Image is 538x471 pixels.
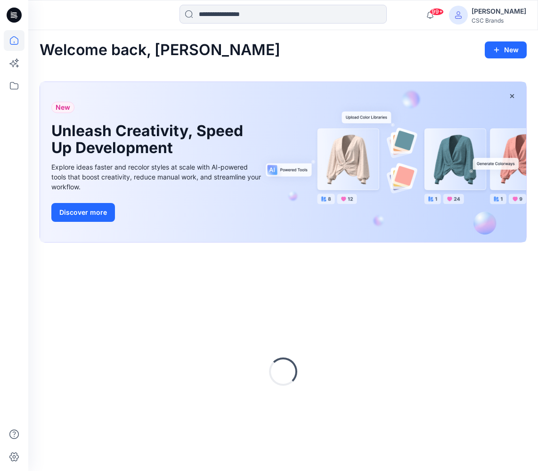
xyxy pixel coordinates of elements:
[485,41,527,58] button: New
[430,8,444,16] span: 99+
[472,17,526,24] div: CSC Brands
[51,162,263,192] div: Explore ideas faster and recolor styles at scale with AI-powered tools that boost creativity, red...
[51,203,263,222] a: Discover more
[51,122,249,156] h1: Unleash Creativity, Speed Up Development
[455,11,462,19] svg: avatar
[40,41,280,59] h2: Welcome back, [PERSON_NAME]
[51,203,115,222] button: Discover more
[472,6,526,17] div: [PERSON_NAME]
[56,102,70,113] span: New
